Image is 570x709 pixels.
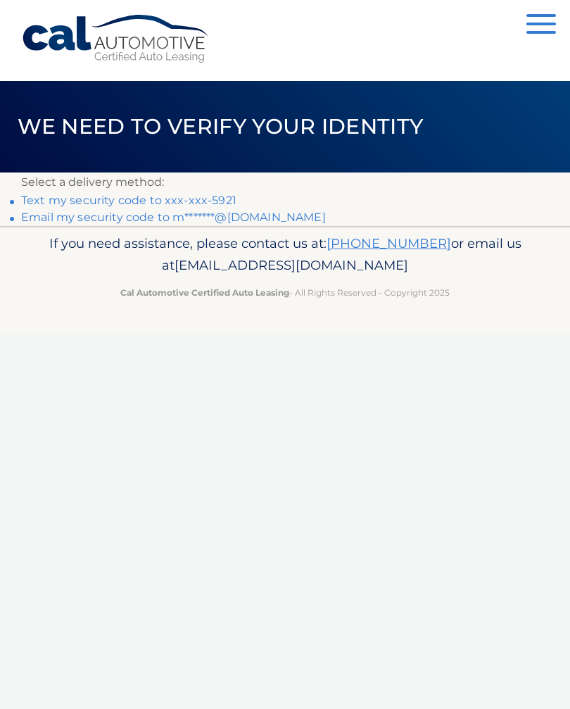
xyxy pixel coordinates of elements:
p: If you need assistance, please contact us at: or email us at [21,232,549,277]
span: We need to verify your identity [18,113,424,139]
a: Cal Automotive [21,14,211,64]
p: - All Rights Reserved - Copyright 2025 [21,285,549,300]
a: Text my security code to xxx-xxx-5921 [21,194,236,207]
a: [PHONE_NUMBER] [327,235,451,251]
p: Select a delivery method: [21,172,549,192]
strong: Cal Automotive Certified Auto Leasing [120,287,289,298]
a: Email my security code to m*******@[DOMAIN_NAME] [21,211,326,224]
span: [EMAIL_ADDRESS][DOMAIN_NAME] [175,257,408,273]
button: Menu [526,14,556,37]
